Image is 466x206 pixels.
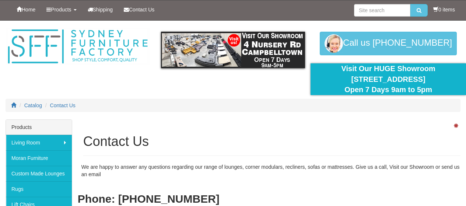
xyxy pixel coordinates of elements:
[354,4,410,17] input: Site search
[129,7,154,13] span: Contact Us
[433,6,455,13] li: 0 items
[6,181,72,197] a: Rugs
[93,7,113,13] span: Shipping
[83,134,460,149] h1: Contact Us
[51,7,71,13] span: Products
[118,0,160,19] a: Contact Us
[6,135,72,150] a: Living Room
[161,32,305,68] img: showroom.gif
[6,166,72,181] a: Custom Made Lounges
[316,63,460,95] div: Visit Our HUGE Showroom [STREET_ADDRESS] Open 7 Days 9am to 5pm
[11,0,41,19] a: Home
[22,7,35,13] span: Home
[50,102,76,108] a: Contact Us
[24,102,42,108] a: Catalog
[82,0,119,19] a: Shipping
[6,150,72,166] a: Moran Furniture
[78,193,220,205] b: Phone: [PHONE_NUMBER]
[41,0,82,19] a: Products
[6,120,72,135] div: Products
[78,163,466,178] div: We are happy to answer any questions regarding our range of lounges, corner modulars, recliners, ...
[6,28,150,65] img: Sydney Furniture Factory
